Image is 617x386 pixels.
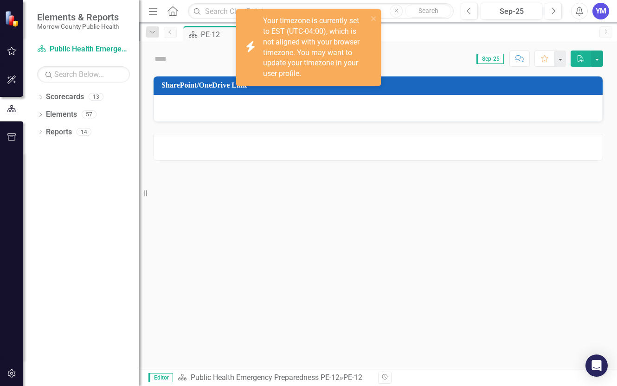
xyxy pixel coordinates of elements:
[481,3,542,19] button: Sep-25
[585,354,608,377] div: Open Intercom Messenger
[153,51,168,66] img: Not Defined
[343,373,362,382] div: PE-12
[89,93,103,101] div: 13
[418,7,438,14] span: Search
[263,16,368,79] div: Your timezone is currently set to EST (UTC-04:00), which is not aligned with your browser timezon...
[191,373,340,382] a: Public Health Emergency Preparedness PE-12
[188,3,454,19] input: Search ClearPoint...
[476,54,504,64] span: Sep-25
[405,5,451,18] button: Search
[37,23,119,30] small: Morrow County Public Health
[37,44,130,55] a: Public Health Emergency Preparedness PE-12
[46,127,72,138] a: Reports
[371,13,377,24] button: close
[484,6,539,17] div: Sep-25
[77,128,91,136] div: 14
[148,373,173,382] span: Editor
[5,10,21,26] img: ClearPoint Strategy
[592,3,609,19] button: YM
[161,81,598,89] h3: SharePoint/OneDrive Link
[178,373,371,383] div: »
[37,12,119,23] span: Elements & Reports
[46,92,84,102] a: Scorecards
[46,109,77,120] a: Elements
[201,29,274,40] div: PE-12
[82,111,96,119] div: 57
[37,66,130,82] input: Search Below...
